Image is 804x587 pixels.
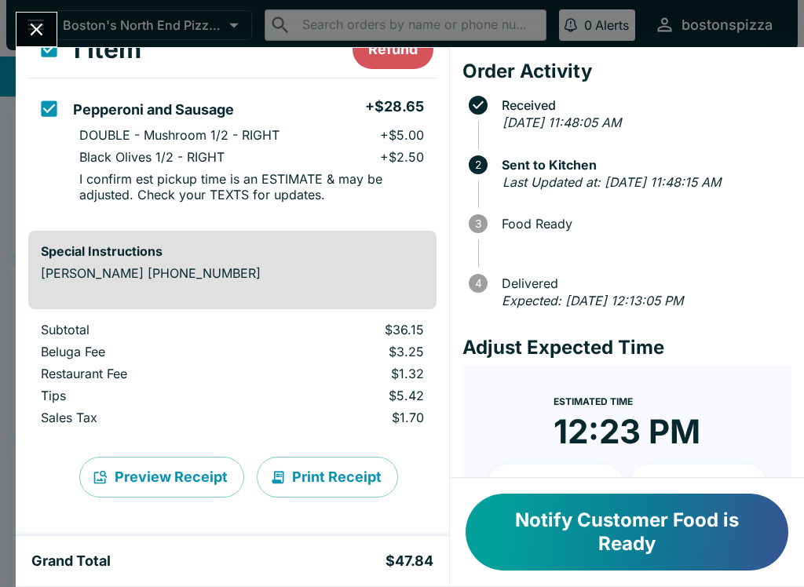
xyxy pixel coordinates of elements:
p: $1.70 [276,410,424,425]
p: Restaurant Fee [41,366,250,381]
p: Tips [41,388,250,403]
p: Subtotal [41,322,250,337]
text: 4 [474,277,481,290]
h3: 1 Item [70,34,141,65]
table: orders table [28,21,437,218]
em: Last Updated at: [DATE] 11:48:15 AM [502,174,721,190]
button: Print Receipt [257,457,398,498]
h4: Adjust Expected Time [462,336,791,359]
p: [PERSON_NAME] [PHONE_NUMBER] [41,265,424,281]
span: Sent to Kitchen [494,158,791,172]
button: + 10 [488,465,624,504]
span: Delivered [494,276,791,290]
span: Estimated Time [554,396,633,407]
button: Refund [353,30,433,69]
button: Close [16,13,57,46]
p: Sales Tax [41,410,250,425]
table: orders table [28,322,437,432]
h5: Grand Total [31,552,111,571]
h5: Pepperoni and Sausage [73,100,234,119]
span: Food Ready [494,217,791,231]
h4: Order Activity [462,60,791,83]
button: Notify Customer Food is Ready [466,494,788,571]
em: Expected: [DATE] 12:13:05 PM [502,293,683,308]
p: Beluga Fee [41,344,250,359]
button: + 20 [630,465,766,504]
p: + $5.00 [380,127,424,143]
h6: Special Instructions [41,243,424,259]
text: 3 [475,217,481,230]
h5: + $28.65 [365,97,424,116]
p: $1.32 [276,366,424,381]
p: + $2.50 [380,149,424,165]
p: DOUBLE - Mushroom 1/2 - RIGHT [79,127,280,143]
button: Preview Receipt [79,457,244,498]
p: Black Olives 1/2 - RIGHT [79,149,225,165]
p: $5.42 [276,388,424,403]
p: I confirm est pickup time is an ESTIMATE & may be adjusted. Check your TEXTS for updates. [79,171,423,202]
p: $36.15 [276,322,424,337]
text: 2 [475,159,481,171]
span: Received [494,98,791,112]
h5: $47.84 [386,552,433,571]
time: 12:23 PM [554,411,700,452]
p: $3.25 [276,344,424,359]
em: [DATE] 11:48:05 AM [502,115,621,130]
